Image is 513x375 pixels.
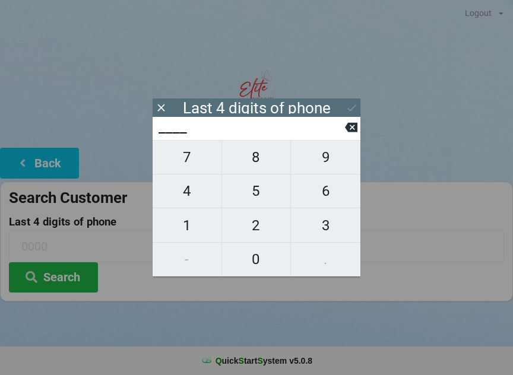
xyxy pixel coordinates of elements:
span: 5 [222,179,291,204]
span: 6 [291,179,360,204]
button: 5 [222,174,292,208]
span: 3 [291,213,360,238]
button: 0 [222,243,292,277]
span: 8 [222,145,291,170]
button: 1 [153,208,222,242]
div: Last 4 digits of phone [183,102,331,114]
button: 9 [291,140,360,174]
button: 3 [291,208,360,242]
button: 8 [222,140,292,174]
button: 7 [153,140,222,174]
button: 6 [291,174,360,208]
span: 2 [222,213,291,238]
button: 4 [153,174,222,208]
span: 9 [291,145,360,170]
span: 0 [222,247,291,272]
span: 1 [153,213,221,238]
span: 4 [153,179,221,204]
button: 2 [222,208,292,242]
span: 7 [153,145,221,170]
